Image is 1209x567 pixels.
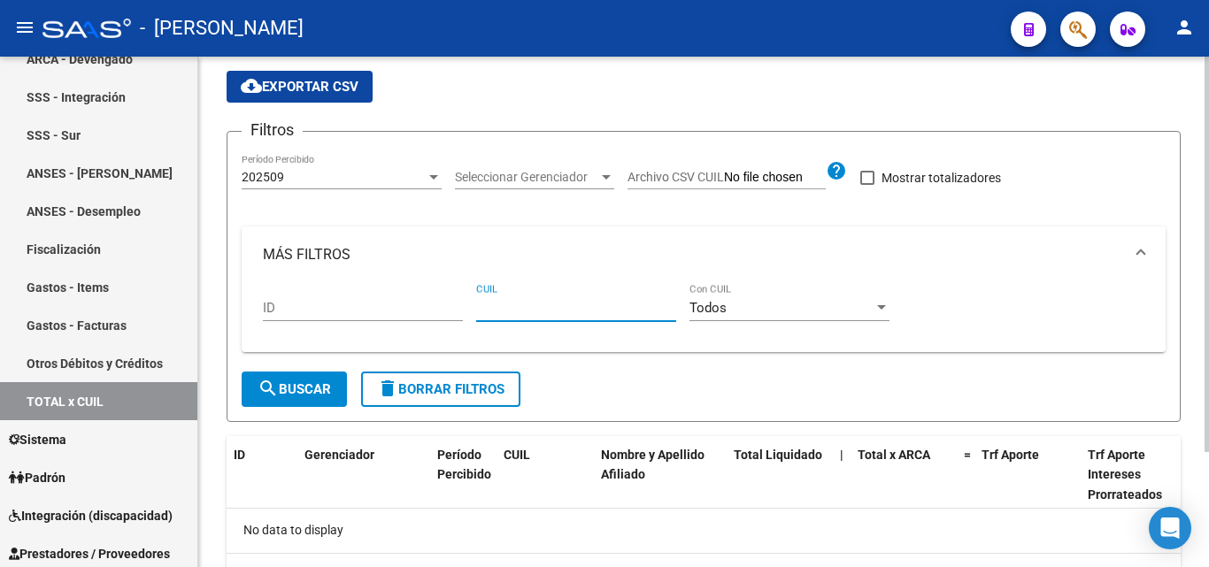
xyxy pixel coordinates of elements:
datatable-header-cell: Trf Aporte Intereses Prorrateados [1081,436,1187,514]
span: | [840,448,843,462]
datatable-header-cell: Trf Aporte [974,436,1081,514]
span: Trf Aporte Intereses Prorrateados [1088,448,1162,502]
div: Open Intercom Messenger [1149,507,1191,549]
mat-icon: delete [377,378,398,399]
span: Trf Aporte [982,448,1039,462]
mat-icon: search [258,378,279,399]
datatable-header-cell: ID [227,436,297,514]
span: Sistema [9,430,66,449]
div: MÁS FILTROS [242,283,1166,352]
span: Exportar CSV [241,79,358,95]
datatable-header-cell: = [957,436,974,514]
datatable-header-cell: | [833,436,851,514]
mat-panel-title: MÁS FILTROS [263,245,1123,264]
span: Borrar Filtros [377,381,504,397]
datatable-header-cell: CUIL [497,436,594,514]
datatable-header-cell: Gerenciador [297,436,430,514]
span: Seleccionar Gerenciador [455,170,598,185]
datatable-header-cell: Total Liquidado [727,436,833,514]
mat-icon: person [1174,17,1195,38]
mat-icon: cloud_download [241,75,262,96]
span: Padrón [9,468,65,487]
span: Buscar [258,381,331,397]
span: Nombre y Apellido Afiliado [601,448,705,482]
span: Mostrar totalizadores [882,167,1001,188]
button: Borrar Filtros [361,372,520,407]
span: Archivo CSV CUIL [628,170,724,184]
span: ID [234,448,245,462]
input: Archivo CSV CUIL [724,170,826,186]
span: = [964,448,971,462]
span: Período Percibido [437,448,491,482]
mat-icon: menu [14,17,35,38]
mat-expansion-panel-header: MÁS FILTROS [242,226,1166,283]
span: Todos [689,300,727,316]
datatable-header-cell: Nombre y Apellido Afiliado [594,436,727,514]
span: Gerenciador [304,448,374,462]
button: Exportar CSV [227,71,373,103]
span: Total Liquidado [734,448,822,462]
span: Integración (discapacidad) [9,506,173,525]
mat-icon: help [826,160,847,181]
button: Buscar [242,372,347,407]
span: Total x ARCA [858,448,930,462]
datatable-header-cell: Período Percibido [430,436,497,514]
span: - [PERSON_NAME] [140,9,304,48]
span: 202509 [242,170,284,184]
span: CUIL [504,448,530,462]
span: Prestadores / Proveedores [9,544,170,563]
div: No data to display [227,509,1181,553]
h3: Filtros [242,118,303,142]
datatable-header-cell: Total x ARCA [851,436,957,514]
